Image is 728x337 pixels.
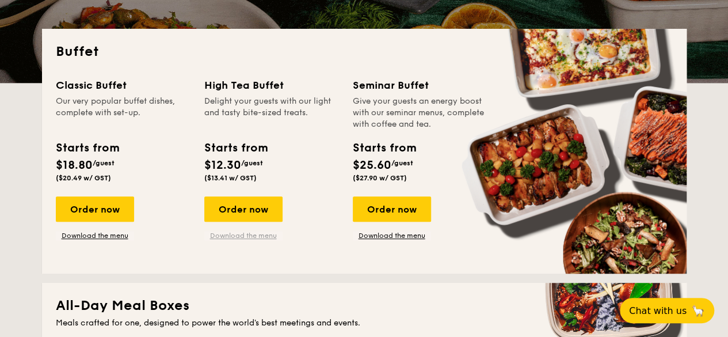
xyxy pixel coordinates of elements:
[353,174,407,182] span: ($27.90 w/ GST)
[353,77,487,93] div: Seminar Buffet
[56,196,134,222] div: Order now
[204,77,339,93] div: High Tea Buffet
[204,231,283,240] a: Download the menu
[353,231,431,240] a: Download the menu
[204,174,257,182] span: ($13.41 w/ GST)
[204,96,339,130] div: Delight your guests with our light and tasty bite-sized treats.
[56,317,673,329] div: Meals crafted for one, designed to power the world's best meetings and events.
[56,158,93,172] span: $18.80
[56,43,673,61] h2: Buffet
[56,96,190,130] div: Our very popular buffet dishes, complete with set-up.
[204,158,241,172] span: $12.30
[56,174,111,182] span: ($20.49 w/ GST)
[56,297,673,315] h2: All-Day Meal Boxes
[391,159,413,167] span: /guest
[241,159,263,167] span: /guest
[56,231,134,240] a: Download the menu
[56,77,190,93] div: Classic Buffet
[353,139,416,157] div: Starts from
[56,139,119,157] div: Starts from
[353,158,391,172] span: $25.60
[93,159,115,167] span: /guest
[204,196,283,222] div: Order now
[629,305,687,316] span: Chat with us
[353,96,487,130] div: Give your guests an energy boost with our seminar menus, complete with coffee and tea.
[204,139,267,157] div: Starts from
[691,304,705,317] span: 🦙
[353,196,431,222] div: Order now
[620,298,714,323] button: Chat with us🦙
